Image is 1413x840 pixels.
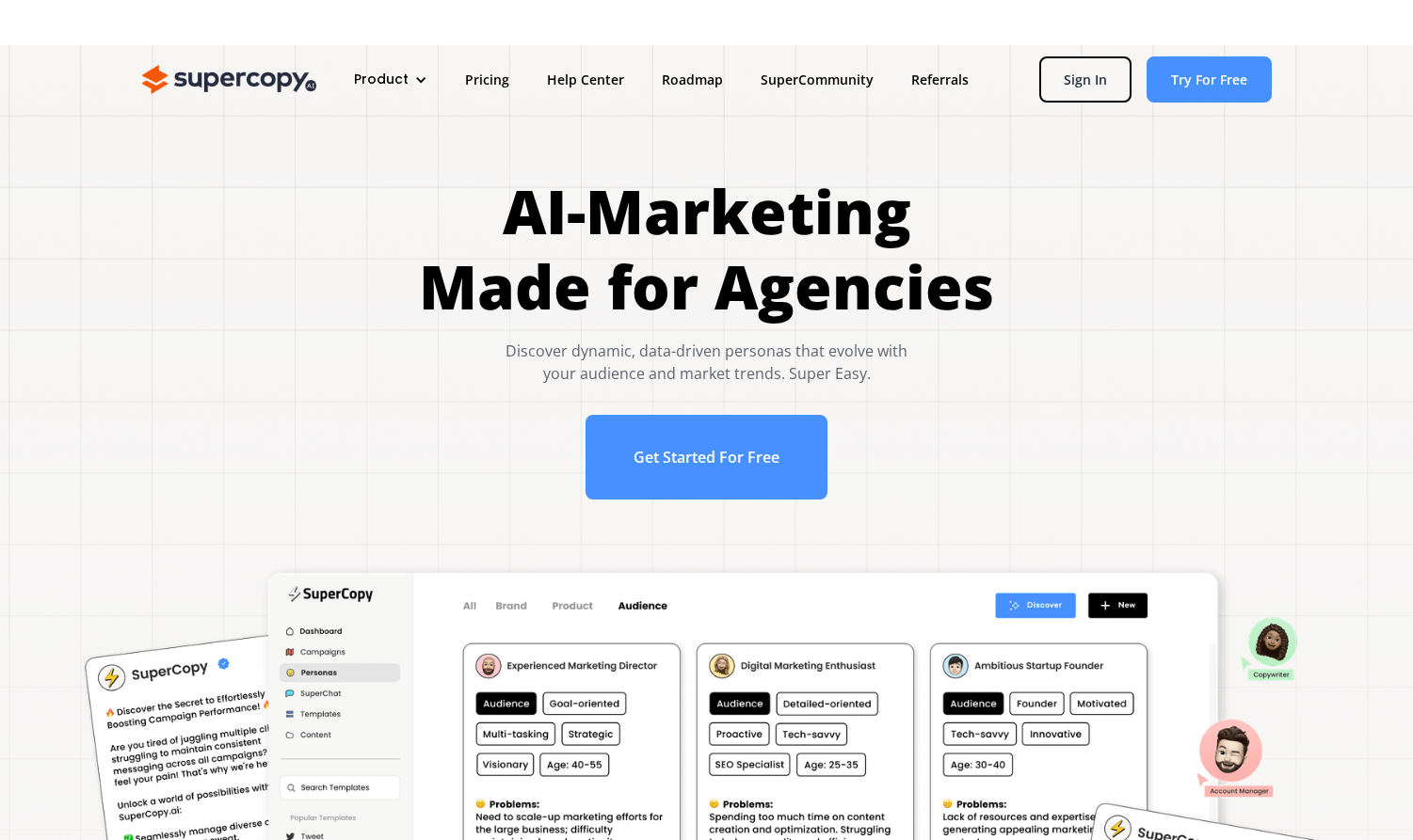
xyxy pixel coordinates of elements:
[1039,56,1132,103] a: Sign In
[419,174,994,325] h1: AI-Marketing Made for Agencies
[354,70,409,89] div: Product
[892,62,987,97] a: Referrals
[528,62,643,97] a: Help Center
[419,340,994,385] div: Discover dynamic, data-driven personas that evolve with your audience and market trends. Super Easy.
[1147,56,1272,103] a: Try For Free
[586,415,827,499] a: Get Started For Free
[643,62,742,97] a: Roadmap
[742,62,892,97] a: SuperCommunity
[446,62,528,97] a: Pricing
[335,62,446,97] div: Product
